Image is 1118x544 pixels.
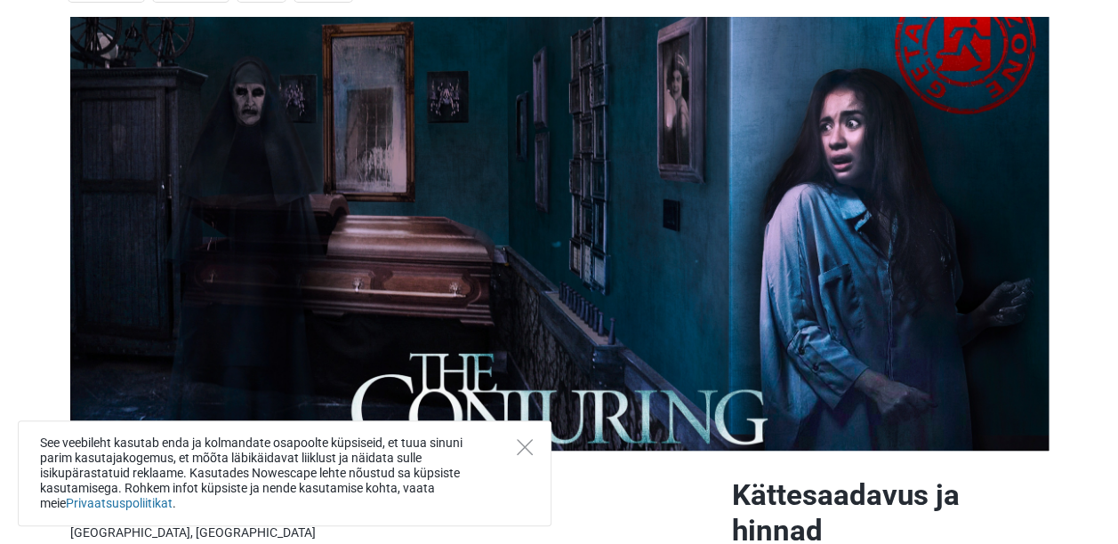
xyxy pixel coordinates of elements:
[517,439,533,455] button: Close
[70,17,1049,451] img: The Conjuring photo 1
[66,496,173,510] a: Privaatsuspoliitikat
[70,524,718,542] div: [GEOGRAPHIC_DATA], [GEOGRAPHIC_DATA]
[18,420,551,526] div: See veebileht kasutab enda ja kolmandate osapoolte küpsiseid, et tuua sinuni parim kasutajakogemu...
